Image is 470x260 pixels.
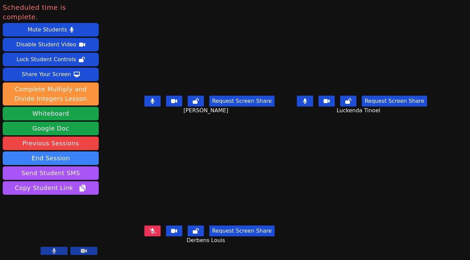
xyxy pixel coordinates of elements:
button: End Session [3,151,99,165]
button: Request Screen Share [362,96,427,107]
div: Share Your Screen [22,69,71,80]
a: Previous Sessions [3,137,99,150]
button: Send Student SMS [3,166,99,180]
button: Request Screen Share [209,226,274,236]
button: Disable Student Video [3,38,99,51]
button: Lock Student Controls [3,53,99,66]
a: Google Doc [3,122,99,135]
button: Complete Multiply and Divide Integers Lesson [3,82,99,105]
div: Lock Student Controls [17,54,76,65]
span: Luckenda Tinoel [336,107,382,115]
button: Request Screen Share [209,96,274,107]
button: Copy Student Link [3,181,99,195]
div: Mute Students [28,24,67,35]
button: Mute Students [3,23,99,37]
span: Scheduled time is complete. [3,3,99,22]
button: Whiteboard [3,107,99,120]
span: Copy Student Link [15,183,87,193]
div: Disable Student Video [16,39,76,50]
button: Share Your Screen [3,68,99,81]
span: Derbens Louis [187,236,227,244]
span: [PERSON_NAME] [183,107,230,115]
